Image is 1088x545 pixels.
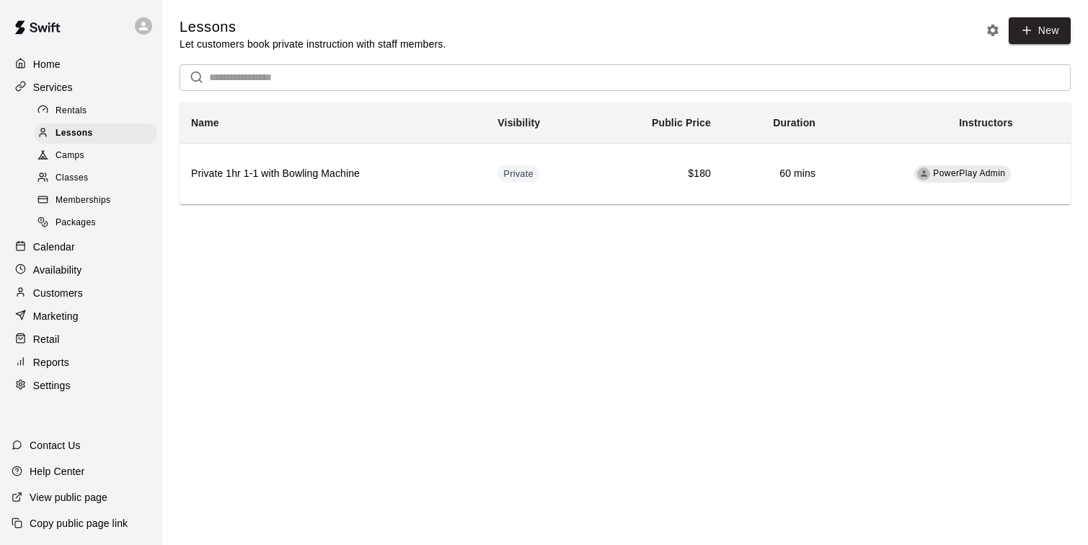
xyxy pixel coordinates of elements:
[180,103,1071,204] table: simple table
[773,117,815,128] b: Duration
[30,490,107,505] p: View public page
[35,190,162,212] a: Memberships
[56,193,110,208] span: Memberships
[933,168,1005,178] span: PowerPlay Admin
[12,305,151,327] a: Marketing
[35,101,156,121] div: Rentals
[191,166,474,182] h6: Private 1hr 1-1 with Bowling Machine
[35,122,162,144] a: Lessons
[652,117,711,128] b: Public Price
[30,464,84,479] p: Help Center
[191,117,219,128] b: Name
[33,332,60,346] p: Retail
[12,77,151,98] a: Services
[12,375,151,396] a: Settings
[33,263,82,277] p: Availability
[497,167,539,181] span: Private
[33,355,69,370] p: Reports
[56,104,87,118] span: Rentals
[12,352,151,373] a: Reports
[56,216,96,230] span: Packages
[35,100,162,122] a: Rentals
[30,516,128,531] p: Copy public page link
[12,53,151,75] a: Home
[33,80,73,95] p: Services
[35,123,156,144] div: Lessons
[33,286,83,300] p: Customers
[35,146,156,166] div: Camps
[56,171,88,186] span: Classes
[982,19,1004,41] button: Lesson settings
[180,37,446,51] p: Let customers book private instruction with staff members.
[734,166,815,182] h6: 60 mins
[603,166,711,182] h6: $180
[33,378,71,393] p: Settings
[35,168,156,188] div: Classes
[35,212,162,235] a: Packages
[33,240,75,254] p: Calendar
[1009,17,1071,44] a: New
[33,309,79,323] p: Marketing
[12,259,151,281] a: Availability
[497,117,540,128] b: Visibility
[35,167,162,190] a: Classes
[917,167,930,180] div: PowerPlay Admin
[959,117,1013,128] b: Instructors
[35,191,156,211] div: Memberships
[12,236,151,258] a: Calendar
[35,145,162,167] a: Camps
[33,57,61,71] p: Home
[12,282,151,304] a: Customers
[180,17,446,37] h5: Lessons
[497,165,539,183] div: This service is hidden, and can only be accessed via a direct link
[56,126,93,141] span: Lessons
[56,149,84,163] span: Camps
[30,438,81,453] p: Contact Us
[12,328,151,350] a: Retail
[35,213,156,233] div: Packages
